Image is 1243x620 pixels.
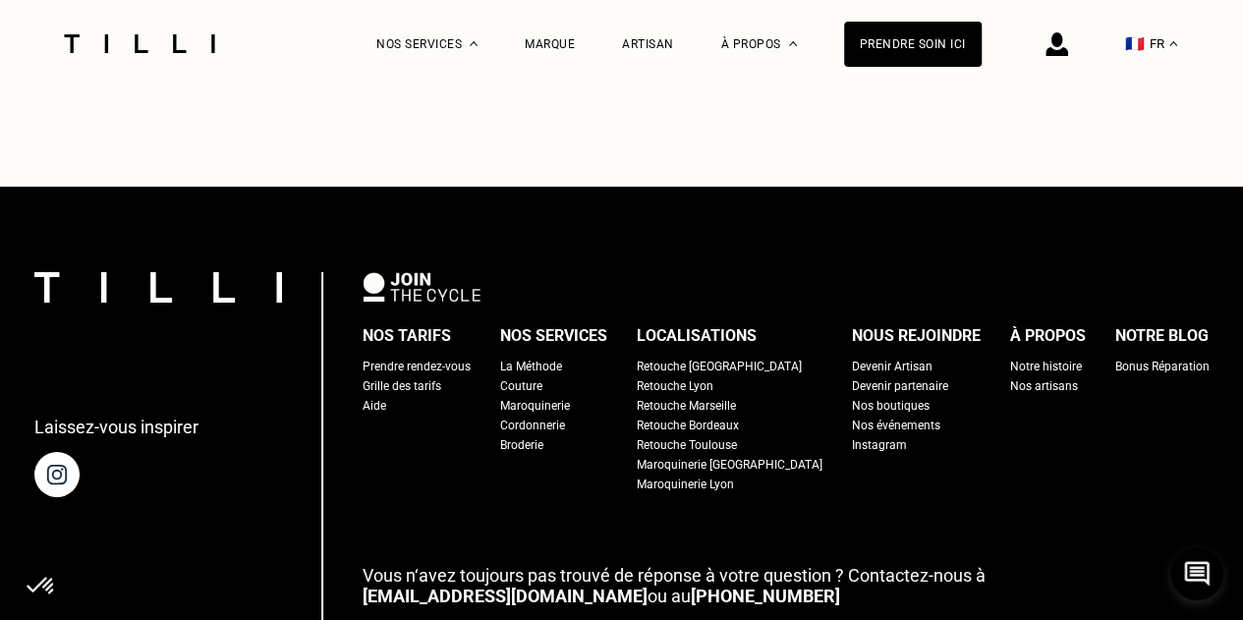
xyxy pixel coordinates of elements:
img: icône connexion [1045,32,1068,56]
img: menu déroulant [1169,41,1177,46]
a: La Méthode [500,357,562,376]
a: Retouche Marseille [637,396,736,416]
p: Laissez-vous inspirer [34,417,198,437]
img: page instagram de Tilli une retoucherie à domicile [34,452,80,497]
a: Cordonnerie [500,416,565,435]
a: Bonus Réparation [1115,357,1210,376]
a: Nos artisans [1010,376,1078,396]
div: À propos [1010,321,1086,351]
div: Nos tarifs [363,321,451,351]
a: Nos boutiques [852,396,930,416]
div: Notre blog [1115,321,1209,351]
img: Menu déroulant [470,41,478,46]
span: 🇫🇷 [1125,34,1145,53]
a: Devenir partenaire [852,376,948,396]
a: Artisan [622,37,674,51]
div: Localisations [637,321,757,351]
a: Retouche [GEOGRAPHIC_DATA] [637,357,802,376]
a: Marque [525,37,575,51]
a: Devenir Artisan [852,357,932,376]
a: Nos événements [852,416,940,435]
img: Menu déroulant à propos [789,41,797,46]
a: Maroquinerie Lyon [637,475,734,494]
img: logo Join The Cycle [363,272,480,302]
a: Notre histoire [1010,357,1082,376]
a: Broderie [500,435,543,455]
img: Logo du service de couturière Tilli [57,34,222,53]
img: logo Tilli [34,272,282,303]
span: Vous n‘avez toujours pas trouvé de réponse à votre question ? Contactez-nous à [363,565,986,586]
a: Retouche Lyon [637,376,713,396]
a: [PHONE_NUMBER] [691,586,840,606]
a: Aide [363,396,386,416]
a: Retouche Bordeaux [637,416,739,435]
p: ou au [363,565,1210,606]
a: Maroquinerie [500,396,570,416]
a: Grille des tarifs [363,376,441,396]
div: Nos services [500,321,607,351]
a: Couture [500,376,542,396]
a: Prendre rendez-vous [363,357,471,376]
a: [EMAIL_ADDRESS][DOMAIN_NAME] [363,586,648,606]
div: Nous rejoindre [852,321,981,351]
a: Instagram [852,435,907,455]
a: Retouche Toulouse [637,435,737,455]
a: Prendre soin ici [844,22,982,67]
a: Maroquinerie [GEOGRAPHIC_DATA] [637,455,822,475]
